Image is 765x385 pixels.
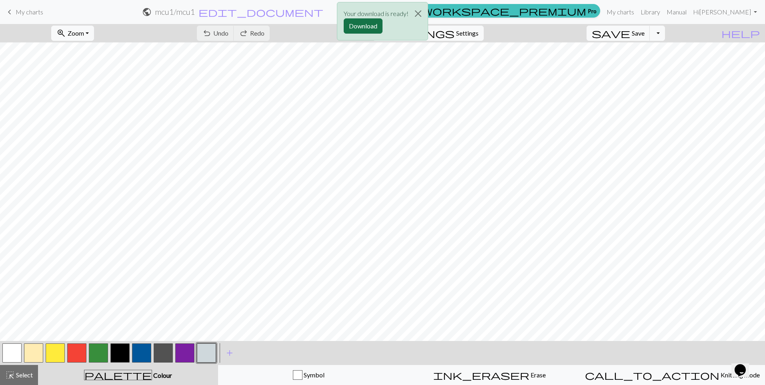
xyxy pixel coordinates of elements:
[38,365,218,385] button: Colour
[529,371,546,379] span: Erase
[731,353,757,377] iframe: chat widget
[433,369,529,381] span: ink_eraser
[15,371,33,379] span: Select
[344,18,382,34] button: Download
[585,369,719,381] span: call_to_action
[218,365,399,385] button: Symbol
[399,365,580,385] button: Erase
[225,347,234,359] span: add
[84,369,152,381] span: palette
[302,371,324,379] span: Symbol
[5,369,15,381] span: highlight_alt
[152,371,172,379] span: Colour
[580,365,765,385] button: Knitting mode
[344,9,409,18] p: Your download is ready!
[409,2,428,25] button: Close
[719,371,760,379] span: Knitting mode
